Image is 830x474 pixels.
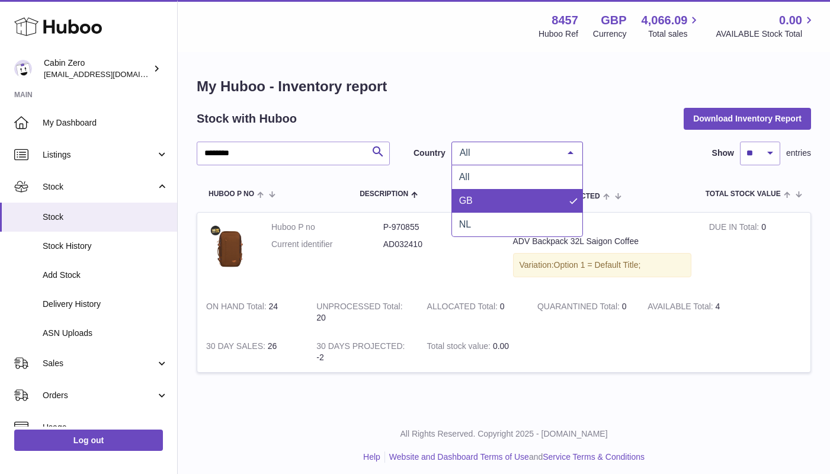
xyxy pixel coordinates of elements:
[642,12,688,28] span: 4,066.09
[648,302,715,314] strong: AVAILABLE Total
[459,196,473,206] span: GB
[316,341,405,354] strong: 30 DAYS PROJECTED
[716,12,816,40] a: 0.00 AVAILABLE Stock Total
[206,302,269,314] strong: ON HAND Total
[513,236,691,247] div: ADV Backpack 32L Saigon Coffee
[513,222,691,236] strong: Description
[363,452,380,462] a: Help
[414,148,446,159] label: Country
[383,239,495,250] dd: AD032410
[316,302,402,314] strong: UNPROCESSED Total
[209,190,254,198] span: Huboo P no
[14,60,32,78] img: debbychu@cabinzero.com
[43,270,168,281] span: Add Stock
[43,358,156,369] span: Sales
[187,428,821,440] p: All Rights Reserved. Copyright 2025 - [DOMAIN_NAME]
[197,77,811,96] h1: My Huboo - Inventory report
[43,149,156,161] span: Listings
[385,451,645,463] li: and
[206,341,268,354] strong: 30 DAY SALES
[709,222,761,235] strong: DUE IN Total
[712,148,734,159] label: Show
[539,28,578,40] div: Huboo Ref
[197,292,307,332] td: 24
[537,302,622,314] strong: QUARANTINED Total
[684,108,811,129] button: Download Inventory Report
[43,212,168,223] span: Stock
[786,148,811,159] span: entries
[639,292,749,332] td: 4
[459,172,470,182] span: All
[642,12,701,40] a: 4,066.09 Total sales
[622,302,627,311] span: 0
[43,241,168,252] span: Stock History
[43,328,168,339] span: ASN Uploads
[43,299,168,310] span: Delivery History
[601,12,626,28] strong: GBP
[271,222,383,233] dt: Huboo P no
[543,452,645,462] a: Service Terms & Conditions
[779,12,802,28] span: 0.00
[648,28,701,40] span: Total sales
[307,292,418,332] td: 20
[43,390,156,401] span: Orders
[427,341,493,354] strong: Total stock value
[206,222,254,269] img: product image
[271,239,383,250] dt: Current identifier
[44,69,174,79] span: [EMAIL_ADDRESS][DOMAIN_NAME]
[43,422,168,433] span: Usage
[197,332,307,372] td: 26
[383,222,495,233] dd: P-970855
[14,430,163,451] a: Log out
[459,219,471,229] span: NL
[44,57,150,80] div: Cabin Zero
[554,260,641,270] span: Option 1 = Default Title;
[307,332,418,372] td: -2
[716,28,816,40] span: AVAILABLE Stock Total
[493,341,509,351] span: 0.00
[43,181,156,193] span: Stock
[43,117,168,129] span: My Dashboard
[427,302,500,314] strong: ALLOCATED Total
[197,111,297,127] h2: Stock with Huboo
[593,28,627,40] div: Currency
[552,12,578,28] strong: 8457
[360,190,408,198] span: Description
[706,190,781,198] span: Total stock value
[389,452,529,462] a: Website and Dashboard Terms of Use
[418,292,528,332] td: 0
[457,147,559,159] span: All
[513,253,691,277] div: Variation:
[700,213,810,292] td: 0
